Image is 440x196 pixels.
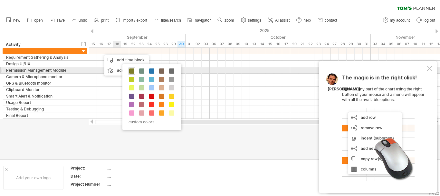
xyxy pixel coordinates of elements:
span: import / export [122,18,147,23]
a: help [295,16,313,25]
div: .... [107,173,161,179]
a: undo [70,16,89,25]
div: Design UI/UX [6,61,77,67]
div: Monday, 20 October 2025 [290,41,298,47]
div: add icon [104,65,149,76]
div: Smart Alert & Notification [6,93,77,99]
span: new [13,18,20,23]
div: Monday, 3 November 2025 [371,41,379,47]
a: filter/search [152,16,183,25]
div: Wednesday, 5 November 2025 [387,41,395,47]
div: Wednesday, 29 October 2025 [347,41,355,47]
div: Thursday, 6 November 2025 [395,41,403,47]
a: print [92,16,110,25]
div: Thursday, 9 October 2025 [234,41,242,47]
div: Tuesday, 28 October 2025 [339,41,347,47]
div: Project Number [71,181,106,187]
div: Monday, 15 September 2025 [89,41,97,47]
div: Testing & Debugging [6,106,77,112]
span: settings [248,18,261,23]
div: Final Report [6,112,77,119]
div: October 2025 [186,34,371,41]
div: Camera & Microphone monitor [6,74,77,80]
div: Wednesday, 22 October 2025 [306,41,314,47]
div: Thursday, 16 October 2025 [274,41,282,47]
a: settings [239,16,263,25]
div: Wednesday, 12 November 2025 [427,41,435,47]
span: The magic is in the right click! [342,74,417,84]
div: Wednesday, 15 October 2025 [266,41,274,47]
div: Add your own logo [3,166,63,190]
a: my account [381,16,412,25]
span: filter/search [161,18,181,23]
span: print [101,18,109,23]
span: my account [390,18,410,23]
a: new [5,16,22,25]
div: Friday, 3 October 2025 [202,41,210,47]
div: Thursday, 18 September 2025 [113,41,121,47]
div: Permission Management Module [6,67,77,73]
div: Friday, 26 September 2025 [161,41,169,47]
div: Tuesday, 4 November 2025 [379,41,387,47]
div: Thursday, 25 September 2025 [153,41,161,47]
div: custom colors... [126,118,176,126]
div: Date: [71,173,106,179]
div: September 2025 [8,34,186,41]
div: Friday, 17 October 2025 [282,41,290,47]
div: Tuesday, 21 October 2025 [298,41,306,47]
div: .... [107,165,161,171]
a: AI assist [266,16,292,25]
span: undo [79,18,87,23]
div: Project: [71,165,106,171]
div: Friday, 19 September 2025 [121,41,129,47]
div: Thursday, 23 October 2025 [314,41,322,47]
div: Tuesday, 23 September 2025 [137,41,145,47]
div: Wednesday, 24 September 2025 [145,41,153,47]
a: navigator [186,16,213,25]
a: save [48,16,67,25]
div: Tuesday, 14 October 2025 [258,41,266,47]
span: save [57,18,65,23]
div: [PERSON_NAME] [328,87,360,92]
div: Click on any part of the chart using the right button of your mouse and a menu will appear with a... [342,75,426,181]
div: Thursday, 2 October 2025 [194,41,202,47]
span: AI assist [275,18,290,23]
div: Friday, 31 October 2025 [363,41,371,47]
div: Monday, 29 September 2025 [169,41,177,47]
div: Wednesday, 17 September 2025 [105,41,113,47]
a: contact [316,16,339,25]
div: Thursday, 30 October 2025 [355,41,363,47]
div: Monday, 22 September 2025 [129,41,137,47]
div: .... [107,181,161,187]
div: Activity [6,41,76,48]
div: v 422 [429,191,439,196]
div: GPS & Bluetooth monitor [6,80,77,86]
div: Wednesday, 1 October 2025 [186,41,194,47]
a: log out [415,16,437,25]
div: Monday, 13 October 2025 [250,41,258,47]
div: Requirement Gathering & Analysis [6,54,77,60]
a: import / export [114,16,149,25]
div: Monday, 27 October 2025 [330,41,339,47]
span: zoom [225,18,234,23]
div: Friday, 24 October 2025 [322,41,330,47]
div: Friday, 10 October 2025 [242,41,250,47]
div: Wednesday, 8 October 2025 [226,41,234,47]
div: Tuesday, 11 November 2025 [419,41,427,47]
div: Tuesday, 30 September 2025 [177,41,186,47]
a: zoom [216,16,236,25]
a: open [25,16,45,25]
span: contact [325,18,337,23]
span: navigator [195,18,211,23]
span: log out [424,18,435,23]
div: Clipboard Monitor [6,87,77,93]
div: Friday, 7 November 2025 [403,41,411,47]
span: help [303,18,311,23]
div: Tuesday, 7 October 2025 [218,41,226,47]
div: Usage Report [6,99,77,106]
span: open [34,18,43,23]
div: Monday, 10 November 2025 [411,41,419,47]
div: Monday, 6 October 2025 [210,41,218,47]
div: Tuesday, 16 September 2025 [97,41,105,47]
div: add time block [104,55,149,65]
